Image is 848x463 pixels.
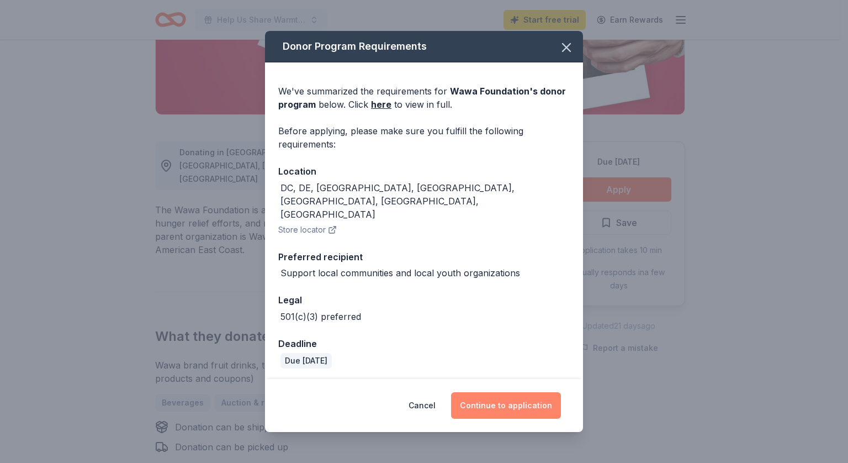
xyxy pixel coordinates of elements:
[280,310,361,323] div: 501(c)(3) preferred
[278,293,570,307] div: Legal
[278,164,570,178] div: Location
[451,392,561,419] button: Continue to application
[280,353,332,369] div: Due [DATE]
[278,250,570,264] div: Preferred recipient
[278,336,570,351] div: Deadline
[280,181,570,221] div: DC, DE, [GEOGRAPHIC_DATA], [GEOGRAPHIC_DATA], [GEOGRAPHIC_DATA], [GEOGRAPHIC_DATA], [GEOGRAPHIC_D...
[278,223,337,236] button: Store locator
[280,266,520,280] div: Support local communities and local youth organizations
[265,31,583,62] div: Donor Program Requirements
[409,392,436,419] button: Cancel
[371,98,391,111] a: here
[278,124,570,151] div: Before applying, please make sure you fulfill the following requirements:
[278,85,570,111] div: We've summarized the requirements for below. Click to view in full.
